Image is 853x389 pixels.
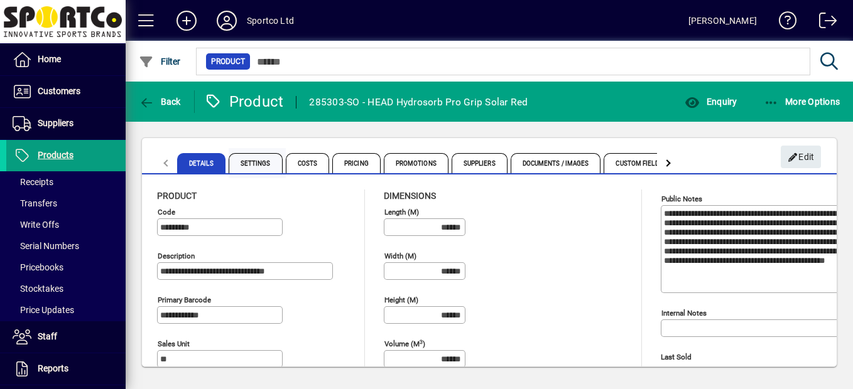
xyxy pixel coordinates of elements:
[384,252,416,260] mat-label: Width (m)
[6,108,126,139] a: Suppliers
[6,257,126,278] a: Pricebooks
[764,97,840,107] span: More Options
[511,153,601,173] span: Documents / Images
[229,153,283,173] span: Settings
[38,363,68,373] span: Reports
[126,90,195,113] app-page-header-button: Back
[384,153,448,173] span: Promotions
[688,11,757,31] div: [PERSON_NAME]
[384,339,425,348] mat-label: Volume (m )
[6,44,126,75] a: Home
[13,177,53,187] span: Receipts
[6,76,126,107] a: Customers
[38,118,73,128] span: Suppliers
[661,309,707,317] mat-label: Internal Notes
[211,55,245,68] span: Product
[685,97,737,107] span: Enquiry
[139,56,181,67] span: Filter
[420,338,423,344] sup: 3
[661,194,702,203] mat-label: Public Notes
[810,3,837,43] a: Logout
[384,191,436,201] span: Dimensions
[38,86,80,96] span: Customers
[788,147,815,168] span: Edit
[158,208,175,216] mat-label: Code
[166,9,207,32] button: Add
[157,191,197,201] span: Product
[309,92,528,112] div: 285303-SO - HEAD Hydrosorb Pro Grip Solar Red
[38,150,73,160] span: Products
[13,305,74,315] span: Price Updates
[661,353,849,361] span: Last Sold
[13,220,59,230] span: Write Offs
[6,235,126,257] a: Serial Numbers
[761,90,844,113] button: More Options
[661,365,663,375] span: -
[6,171,126,193] a: Receipts
[13,284,63,294] span: Stocktakes
[6,214,126,235] a: Write Offs
[247,11,294,31] div: Sportco Ltd
[604,153,674,173] span: Custom Fields
[6,321,126,353] a: Staff
[332,153,381,173] span: Pricing
[384,208,419,216] mat-label: Length (m)
[158,296,211,304] mat-label: Primary barcode
[6,353,126,385] a: Reports
[204,92,284,112] div: Product
[384,296,418,304] mat-label: Height (m)
[136,50,184,73] button: Filter
[139,97,181,107] span: Back
[781,146,821,168] button: Edit
[682,90,740,113] button: Enquiry
[38,54,61,64] span: Home
[158,252,195,260] mat-label: Description
[177,153,225,173] span: Details
[207,9,247,32] button: Profile
[452,153,508,173] span: Suppliers
[38,331,57,341] span: Staff
[6,299,126,321] a: Price Updates
[769,3,797,43] a: Knowledge Base
[158,339,190,348] mat-label: Sales unit
[286,153,330,173] span: Costs
[6,193,126,214] a: Transfers
[6,278,126,299] a: Stocktakes
[136,90,184,113] button: Back
[13,241,79,251] span: Serial Numbers
[13,262,63,272] span: Pricebooks
[13,198,57,208] span: Transfers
